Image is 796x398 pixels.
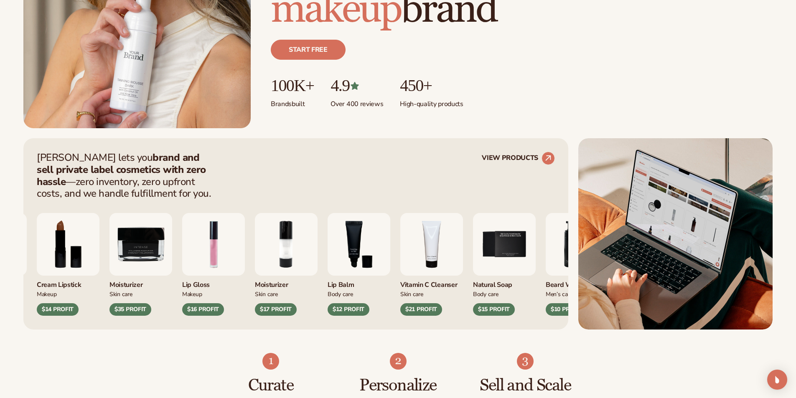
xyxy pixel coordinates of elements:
[400,289,463,298] div: Skin Care
[109,276,172,289] div: Moisturizer
[517,353,534,370] img: Shopify Image 6
[37,152,216,200] p: [PERSON_NAME] lets you —zero inventory, zero upfront costs, and we handle fulfillment for you.
[37,276,99,289] div: Cream Lipstick
[328,276,390,289] div: Lip Balm
[546,289,608,298] div: Men’s Care
[328,289,390,298] div: Body Care
[328,303,369,316] div: $12 PROFIT
[331,76,383,95] p: 4.9
[109,213,172,316] div: 9 / 9
[400,95,463,109] p: High-quality products
[255,213,318,316] div: 2 / 9
[37,303,79,316] div: $14 PROFIT
[182,213,245,316] div: 1 / 9
[109,213,172,276] img: Moisturizer.
[400,213,463,276] img: Vitamin c cleanser.
[328,213,390,316] div: 3 / 9
[473,303,515,316] div: $15 PROFIT
[578,138,773,330] img: Shopify Image 2
[255,303,297,316] div: $17 PROFIT
[37,289,99,298] div: Makeup
[224,376,318,395] h3: Curate
[473,289,536,298] div: Body Care
[400,213,463,316] div: 4 / 9
[482,152,555,165] a: VIEW PRODUCTS
[37,151,206,188] strong: brand and sell private label cosmetics with zero hassle
[546,213,608,316] div: 6 / 9
[400,76,463,95] p: 450+
[37,213,99,316] div: 8 / 9
[767,370,787,390] div: Open Intercom Messenger
[182,289,245,298] div: Makeup
[255,213,318,276] img: Moisturizing lotion.
[271,40,346,60] a: Start free
[255,276,318,289] div: Moisturizer
[109,303,151,316] div: $35 PROFIT
[473,213,536,276] img: Nature bar of soap.
[473,276,536,289] div: Natural Soap
[182,276,245,289] div: Lip Gloss
[351,376,445,395] h3: Personalize
[331,95,383,109] p: Over 400 reviews
[271,76,314,95] p: 100K+
[182,213,245,276] img: Pink lip gloss.
[400,303,442,316] div: $21 PROFIT
[478,376,572,395] h3: Sell and Scale
[390,353,407,370] img: Shopify Image 5
[400,276,463,289] div: Vitamin C Cleanser
[546,303,587,316] div: $10 PROFIT
[37,213,99,276] img: Luxury cream lipstick.
[546,276,608,289] div: Beard Wash
[546,213,608,276] img: Foaming beard wash.
[255,289,318,298] div: Skin Care
[328,213,390,276] img: Smoothing lip balm.
[473,213,536,316] div: 5 / 9
[262,353,279,370] img: Shopify Image 4
[109,289,172,298] div: Skin Care
[182,303,224,316] div: $16 PROFIT
[271,95,314,109] p: Brands built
